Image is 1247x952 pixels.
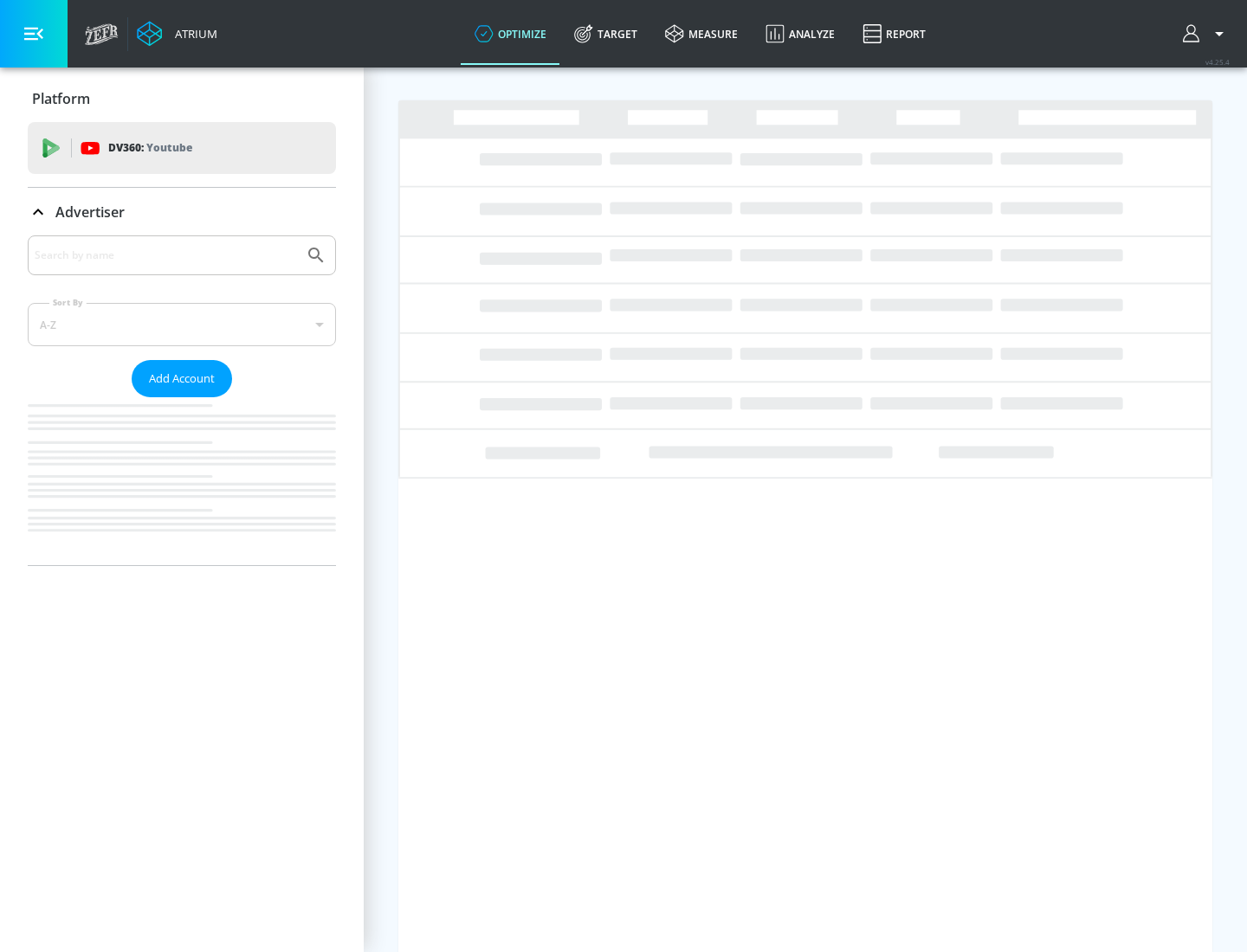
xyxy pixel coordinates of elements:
a: optimize [461,3,560,65]
div: Atrium [168,26,217,42]
a: Analyze [752,3,849,65]
p: DV360: [108,138,192,158]
p: Youtube [146,138,192,157]
a: measure [651,3,752,65]
nav: list of Advertiser [28,397,336,565]
input: Search by name [35,244,297,267]
div: DV360: Youtube [28,122,336,174]
a: Atrium [137,21,217,47]
div: Advertiser [28,235,336,565]
a: Target [560,3,651,65]
div: A-Z [28,303,336,346]
button: Add Account [132,360,232,397]
span: Add Account [149,369,215,389]
div: Advertiser [28,188,336,236]
div: Platform [28,74,336,123]
a: Report [849,3,940,65]
label: Sort By [49,297,87,308]
span: v 4.25.4 [1205,57,1230,67]
p: Platform [32,89,90,108]
p: Advertiser [55,203,125,222]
